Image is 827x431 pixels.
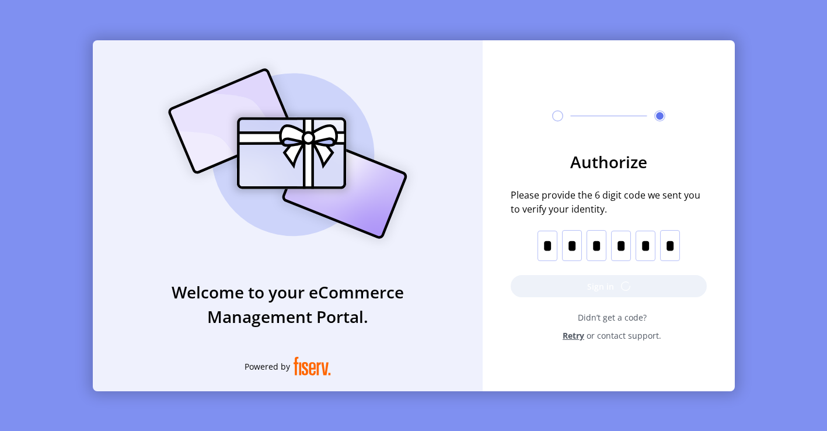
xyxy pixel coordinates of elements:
[93,280,483,329] h3: Welcome to your eCommerce Management Portal.
[151,55,425,252] img: card_Illustration.svg
[587,329,661,342] span: or contact support.
[563,329,584,342] span: Retry
[511,150,707,174] h3: Authorize
[511,188,707,216] span: Please provide the 6 digit code we sent you to verify your identity.
[245,360,290,373] span: Powered by
[518,311,707,324] span: Didn’t get a code?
